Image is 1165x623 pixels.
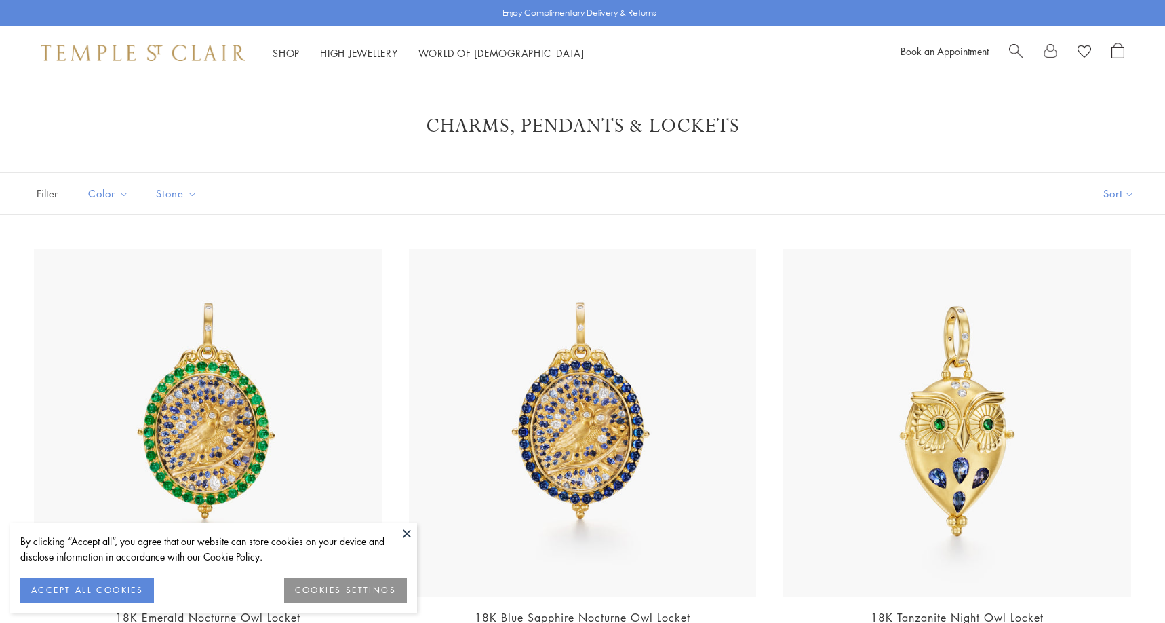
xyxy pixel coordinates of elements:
[146,178,208,209] button: Stone
[1078,43,1091,63] a: View Wishlist
[1111,43,1124,63] a: Open Shopping Bag
[1073,173,1165,214] button: Show sort by
[273,45,585,62] nav: Main navigation
[41,45,245,61] img: Temple St. Clair
[20,578,154,603] button: ACCEPT ALL COOKIES
[34,249,382,597] img: 18K Emerald Nocturne Owl Locket
[320,46,398,60] a: High JewelleryHigh Jewellery
[901,44,989,58] a: Book an Appointment
[81,185,139,202] span: Color
[409,249,757,597] img: 18K Blue Sapphire Nocturne Owl Locket
[418,46,585,60] a: World of [DEMOGRAPHIC_DATA]World of [DEMOGRAPHIC_DATA]
[20,533,407,565] div: By clicking “Accept all”, you agree that our website can store cookies on your device and disclos...
[54,114,1111,138] h1: Charms, Pendants & Lockets
[273,46,300,60] a: ShopShop
[502,6,656,20] p: Enjoy Complimentary Delivery & Returns
[149,185,208,202] span: Stone
[1009,43,1023,63] a: Search
[78,178,139,209] button: Color
[783,249,1131,597] img: 18K Tanzanite Night Owl Locket
[284,578,407,603] button: COOKIES SETTINGS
